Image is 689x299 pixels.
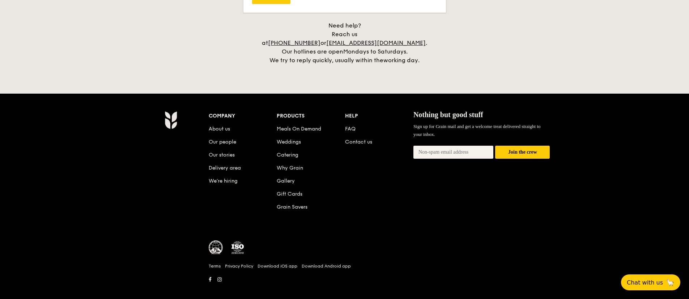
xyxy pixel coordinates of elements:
span: Sign up for Grain mail and get a welcome treat delivered straight to your inbox. [413,124,541,137]
a: Our people [209,139,236,145]
a: Contact us [345,139,372,145]
span: 🦙 [666,278,675,287]
img: AYc88T3wAAAABJRU5ErkJggg== [165,111,177,129]
a: Download Android app [302,263,351,269]
button: Join the crew [495,146,550,159]
a: Catering [277,152,298,158]
a: Delivery area [209,165,241,171]
div: Help [345,111,413,121]
a: [EMAIL_ADDRESS][DOMAIN_NAME] [326,39,426,46]
a: Grain Savers [277,204,307,210]
img: MUIS Halal Certified [209,240,223,255]
a: We’re hiring [209,178,238,184]
a: [PHONE_NUMBER] [268,39,320,46]
a: Weddings [277,139,301,145]
input: Non-spam email address [413,146,494,159]
span: working day. [383,57,420,64]
div: Company [209,111,277,121]
span: Mondays to Saturdays. [343,48,408,55]
a: Privacy Policy [225,263,253,269]
h6: Revision [136,285,553,290]
span: Nothing but good stuff [413,111,483,119]
a: About us [209,126,230,132]
a: Gallery [277,178,295,184]
a: Our stories [209,152,235,158]
div: Products [277,111,345,121]
a: Why Grain [277,165,303,171]
button: Chat with us🦙 [621,274,680,290]
div: Need help? Reach us at or . Our hotlines are open We try to reply quickly, usually within the [254,21,435,65]
a: FAQ [345,126,356,132]
a: Meals On Demand [277,126,321,132]
span: Chat with us [627,279,663,286]
a: Gift Cards [277,191,302,197]
a: Terms [209,263,221,269]
img: ISO Certified [230,240,245,255]
a: Download iOS app [258,263,297,269]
